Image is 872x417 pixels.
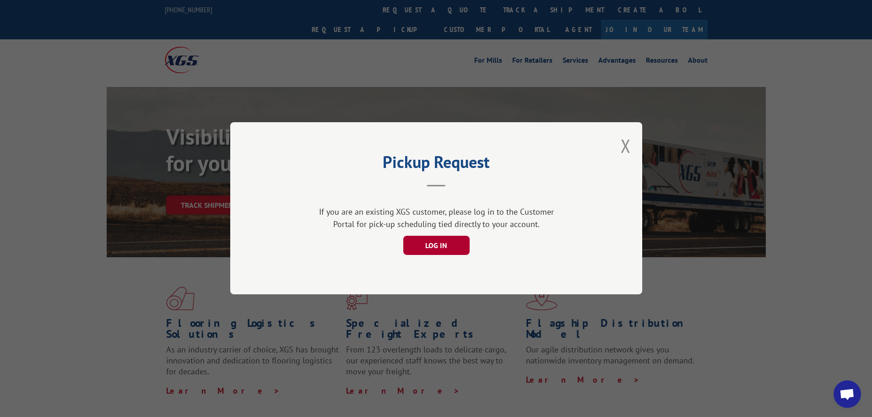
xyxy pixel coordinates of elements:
button: Close modal [621,134,631,158]
a: LOG IN [403,242,469,250]
div: If you are an existing XGS customer, please log in to the Customer Portal for pick-up scheduling ... [315,206,558,231]
div: Open chat [834,380,861,408]
button: LOG IN [403,236,469,255]
h2: Pickup Request [276,156,596,173]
